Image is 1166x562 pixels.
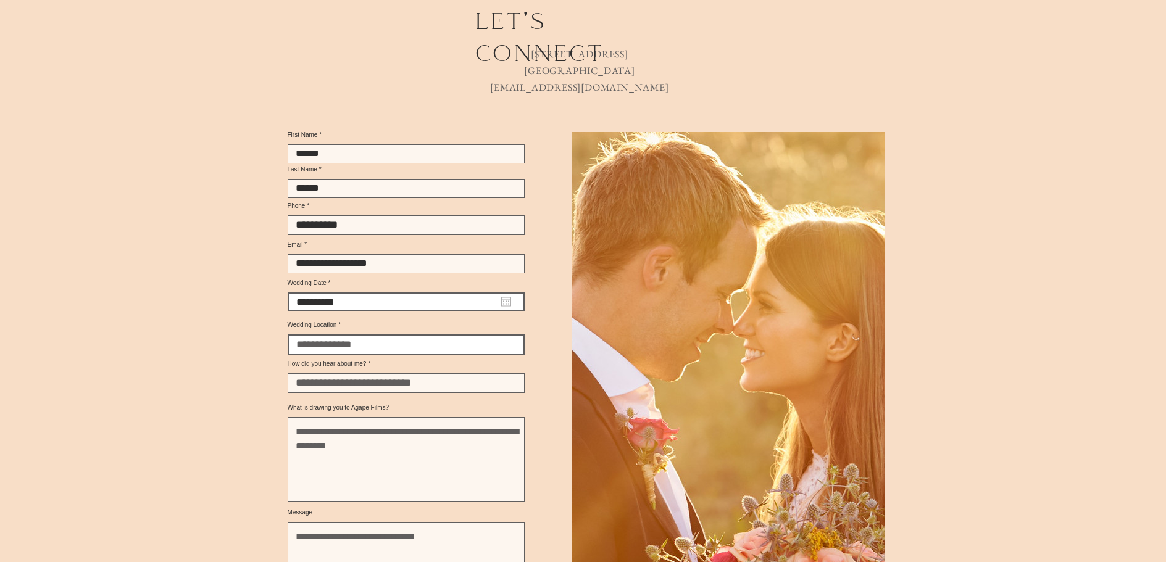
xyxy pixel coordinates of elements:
span: let's connect [475,7,604,67]
label: How did you hear about me? [288,361,525,367]
label: Message [288,510,525,516]
label: Email [288,242,525,248]
label: Last Name [288,167,525,173]
label: Wedding Date [288,280,525,286]
label: First Name [288,132,525,138]
label: Wedding Location [288,322,525,328]
label: What is drawing you to Agápe Films? [288,405,525,411]
button: Open calendar [501,297,511,307]
label: Phone [288,203,525,209]
span: [GEOGRAPHIC_DATA] [524,64,635,77]
a: [EMAIL_ADDRESS][DOMAIN_NAME] [490,81,668,94]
